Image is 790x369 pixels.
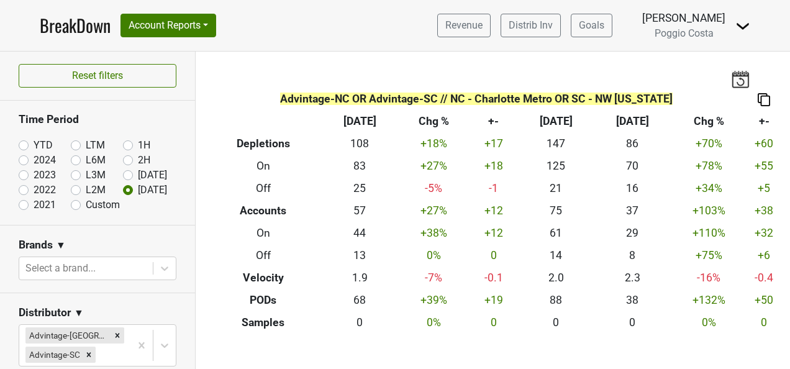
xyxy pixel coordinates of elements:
[470,133,518,155] td: +17
[747,111,781,133] th: +-
[594,111,671,133] th: [DATE]
[671,244,747,266] td: +75 %
[671,266,747,289] td: -16 %
[518,266,594,289] td: 2.0
[470,289,518,311] td: +19
[747,311,781,334] td: 0
[594,133,671,155] td: 86
[322,155,398,178] td: 83
[205,155,322,178] th: On
[322,244,398,266] td: 13
[120,14,216,37] button: Account Reports
[86,198,120,212] label: Custom
[34,168,56,183] label: 2023
[19,113,176,126] h3: Time Period
[671,289,747,311] td: +132 %
[671,311,747,334] td: 0 %
[398,244,470,266] td: 0 %
[322,289,398,311] td: 68
[34,198,56,212] label: 2021
[398,133,470,155] td: +18 %
[34,153,56,168] label: 2024
[671,111,747,133] th: Chg %
[138,168,167,183] label: [DATE]
[205,289,322,311] th: PODs
[470,244,518,266] td: 0
[398,111,470,133] th: Chg %
[205,178,322,200] th: Off
[671,222,747,245] td: +110 %
[205,244,322,266] th: Off
[86,138,105,153] label: LTM
[747,155,781,178] td: +55
[34,183,56,198] label: 2022
[747,133,781,155] td: +60
[671,200,747,222] td: +103 %
[518,111,594,133] th: [DATE]
[19,64,176,88] button: Reset filters
[747,178,781,200] td: +5
[322,266,398,289] td: 1.9
[437,14,491,37] a: Revenue
[518,178,594,200] td: 21
[322,178,398,200] td: 25
[322,200,398,222] td: 57
[594,311,671,334] td: 0
[56,238,66,253] span: ▼
[747,222,781,245] td: +32
[322,111,398,133] th: [DATE]
[470,266,518,289] td: -0.1
[518,200,594,222] td: 75
[518,133,594,155] td: 147
[111,327,124,344] div: Remove Advintage-NC
[518,155,594,178] td: 125
[322,311,398,334] td: 0
[205,266,322,289] th: Velocity
[571,14,612,37] a: Goals
[594,244,671,266] td: 8
[470,111,518,133] th: +-
[86,168,106,183] label: L3M
[594,200,671,222] td: 37
[398,289,470,311] td: +39 %
[470,200,518,222] td: +12
[19,239,53,252] h3: Brands
[82,347,96,363] div: Remove Advintage-SC
[671,133,747,155] td: +70 %
[747,244,781,266] td: +6
[322,133,398,155] td: 108
[470,155,518,178] td: +18
[398,311,470,334] td: 0 %
[594,289,671,311] td: 38
[747,266,781,289] td: -0.4
[138,138,150,153] label: 1H
[518,244,594,266] td: 14
[518,311,594,334] td: 0
[398,222,470,245] td: +38 %
[594,266,671,289] td: 2.3
[86,153,106,168] label: L6M
[594,178,671,200] td: 16
[747,289,781,311] td: +50
[74,306,84,321] span: ▼
[205,200,322,222] th: Accounts
[34,138,53,153] label: YTD
[642,10,725,26] div: [PERSON_NAME]
[671,178,747,200] td: +34 %
[470,222,518,245] td: +12
[594,155,671,178] td: 70
[25,347,82,363] div: Advintage-SC
[322,222,398,245] td: 44
[398,200,470,222] td: +27 %
[501,14,561,37] a: Distrib Inv
[19,306,71,319] h3: Distributor
[205,222,322,245] th: On
[398,178,470,200] td: -5 %
[205,133,322,155] th: Depletions
[747,200,781,222] td: +38
[398,155,470,178] td: +27 %
[758,93,770,106] img: Copy to clipboard
[594,222,671,245] td: 29
[470,311,518,334] td: 0
[518,222,594,245] td: 61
